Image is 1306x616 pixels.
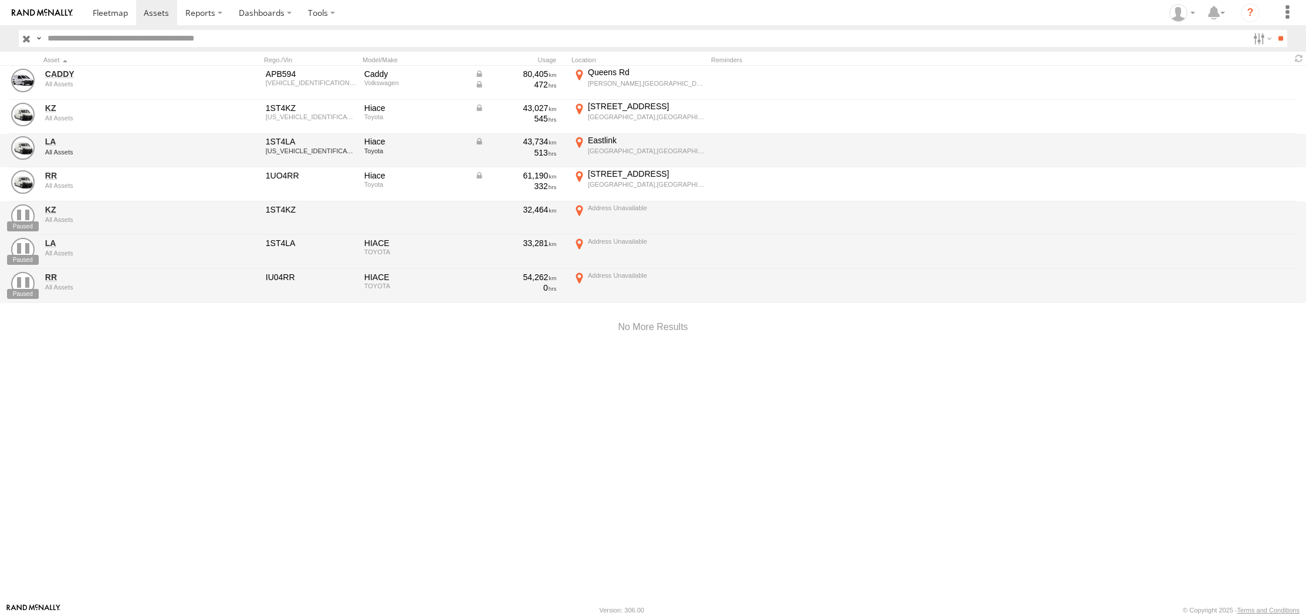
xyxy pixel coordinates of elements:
[45,170,206,181] a: RR
[45,272,206,282] a: RR
[588,113,705,121] div: [GEOGRAPHIC_DATA],[GEOGRAPHIC_DATA]
[364,238,466,248] div: HIACE
[1165,4,1199,22] div: Lachlan Buhagiar
[266,69,356,79] div: APB594
[711,56,899,64] div: Reminders
[1237,607,1300,614] a: Terms and Conditions
[475,79,557,90] div: Data from Vehicle CANbus
[364,136,466,147] div: Hiace
[43,56,208,64] div: Click to Sort
[266,79,356,86] div: WV1ZZZ2KZHX131175
[473,56,567,64] div: Usage
[1292,53,1306,64] span: Refresh
[588,135,705,146] div: Eastlink
[364,282,466,290] div: TOYOTA
[364,69,466,79] div: Caddy
[45,115,206,122] div: undefined
[475,238,557,248] div: 33,281
[1183,607,1300,614] div: © Copyright 2025 -
[571,270,706,302] label: Click to View Current Location
[11,170,35,194] a: View Asset Details
[34,30,43,47] label: Search Query
[475,103,557,113] div: Data from Vehicle CANbus
[475,204,557,215] div: 32,464
[266,238,356,248] div: 1ST4LA
[475,69,557,79] div: Data from Vehicle CANbus
[475,147,557,158] div: 513
[11,103,35,126] a: View Asset Details
[571,203,706,234] label: Click to View Current Location
[475,136,557,147] div: Data from Vehicle CANbus
[588,147,705,155] div: [GEOGRAPHIC_DATA],[GEOGRAPHIC_DATA]
[600,607,644,614] div: Version: 306.00
[45,80,206,87] div: undefined
[588,169,705,179] div: [STREET_ADDRESS]
[571,56,706,64] div: Location
[264,56,358,64] div: Rego./Vin
[588,101,705,112] div: [STREET_ADDRESS]
[11,69,35,92] a: View Asset Details
[364,113,466,120] div: Toyota
[475,113,557,124] div: 545
[364,103,466,113] div: Hiace
[45,284,206,291] div: undefined
[11,204,35,228] a: View Asset Details
[266,272,356,282] div: IU04RR
[364,248,466,255] div: TOYOTA
[45,204,206,215] a: KZ
[475,170,557,181] div: Data from Vehicle CANbus
[11,272,35,295] a: View Asset Details
[571,236,706,268] label: Click to View Current Location
[588,67,705,78] div: Queens Rd
[266,204,356,215] div: 1ST4KZ
[45,250,206,257] div: undefined
[45,136,206,147] a: LA
[1241,4,1260,22] i: ?
[12,9,73,17] img: rand-logo.svg
[6,604,60,616] a: Visit our Website
[11,238,35,261] a: View Asset Details
[45,149,206,156] div: undefined
[45,103,206,113] a: KZ
[364,272,466,282] div: HIACE
[364,79,466,86] div: Volkswagen
[266,113,356,120] div: JTFRA3AP008015964
[363,56,468,64] div: Model/Make
[266,103,356,113] div: 1ST4KZ
[475,181,557,191] div: 332
[571,135,706,167] label: Click to View Current Location
[588,180,705,188] div: [GEOGRAPHIC_DATA],[GEOGRAPHIC_DATA]
[266,136,356,147] div: 1ST4LA
[266,170,356,181] div: 1UO4RR
[571,101,706,133] label: Click to View Current Location
[588,79,705,87] div: [PERSON_NAME],[GEOGRAPHIC_DATA]
[475,282,557,293] div: 0
[475,272,557,282] div: 54,262
[45,69,206,79] a: CADDY
[364,170,466,181] div: Hiace
[571,67,706,99] label: Click to View Current Location
[364,147,466,154] div: Toyota
[45,216,206,223] div: undefined
[45,238,206,248] a: LA
[571,169,706,200] label: Click to View Current Location
[45,182,206,189] div: undefined
[11,136,35,160] a: View Asset Details
[266,147,356,154] div: JTFRA3AP008017679
[364,181,466,188] div: Toyota
[1249,30,1274,47] label: Search Filter Options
